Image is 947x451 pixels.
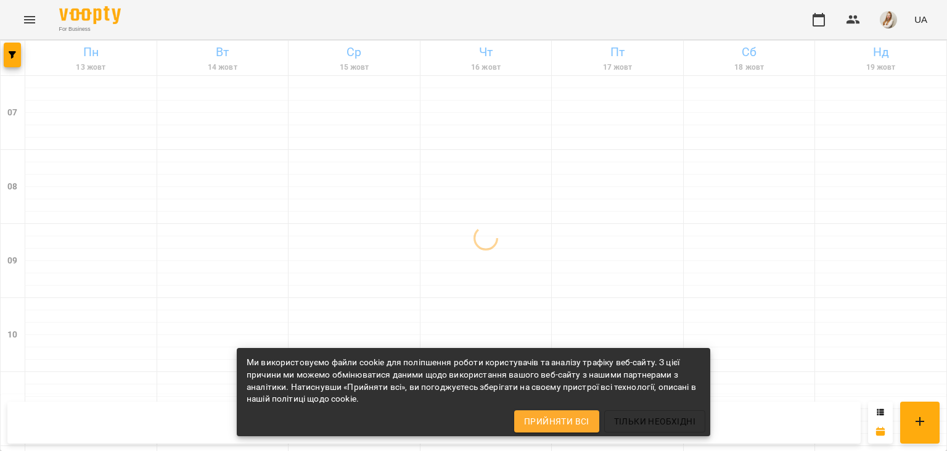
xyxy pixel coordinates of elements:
h6: 13 жовт [27,62,155,73]
img: Voopty Logo [59,6,121,24]
h6: 07 [7,106,17,120]
div: Ми використовуємо файли cookie для поліпшення роботи користувачів та аналізу трафіку веб-сайту. З... [247,352,700,410]
h6: 15 жовт [290,62,418,73]
h6: 18 жовт [686,62,813,73]
h6: 17 жовт [554,62,681,73]
h6: Нд [817,43,945,62]
h6: 09 [7,254,17,268]
button: Menu [15,5,44,35]
span: For Business [59,25,121,33]
button: Прийняти всі [514,410,599,432]
button: Тільки необхідні [604,410,705,432]
h6: Вт [159,43,287,62]
h6: 19 жовт [817,62,945,73]
h6: 10 [7,328,17,342]
img: db46d55e6fdf8c79d257263fe8ff9f52.jpeg [880,11,897,28]
span: Тільки необхідні [614,414,695,429]
h6: Ср [290,43,418,62]
h6: Пт [554,43,681,62]
h6: Сб [686,43,813,62]
h6: Пн [27,43,155,62]
h6: 14 жовт [159,62,287,73]
span: Прийняти всі [524,414,589,429]
h6: 16 жовт [422,62,550,73]
h6: 08 [7,180,17,194]
span: UA [914,13,927,26]
h6: Чт [422,43,550,62]
button: UA [909,8,932,31]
